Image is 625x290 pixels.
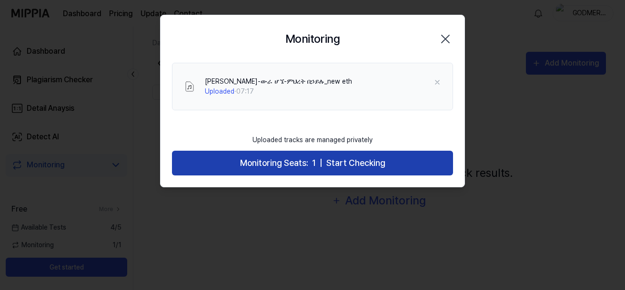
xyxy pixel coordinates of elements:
[172,151,453,176] button: Monitoring Seats:1|Start Checking
[205,87,352,97] div: · 07:17
[312,156,316,170] span: 1
[285,30,340,48] h2: Monitoring
[240,156,308,170] span: Monitoring Seats:
[184,81,195,92] img: File Select
[326,156,385,170] span: Start Checking
[320,156,323,170] span: |
[205,77,352,87] div: [PERSON_NAME]-ውራ ሆኜ-ምህረት በኃይሉ_new eth
[247,129,378,151] div: Uploaded tracks are managed privately
[205,87,234,95] span: Uploaded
